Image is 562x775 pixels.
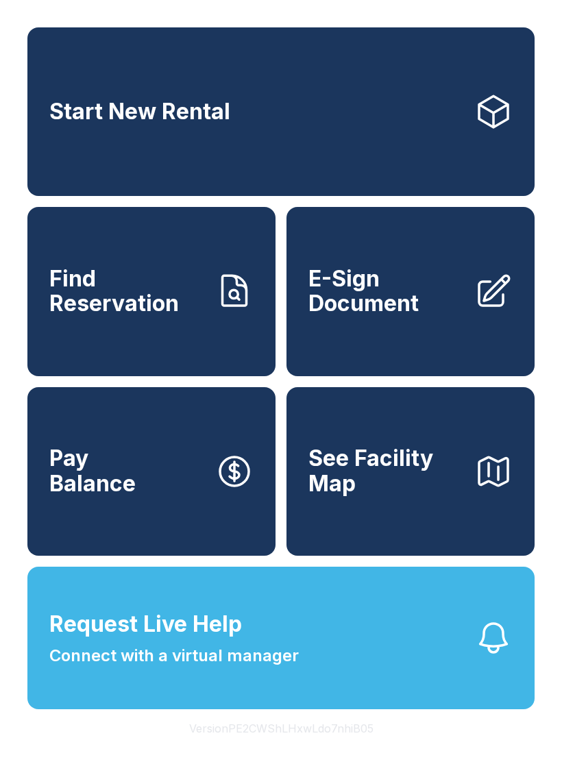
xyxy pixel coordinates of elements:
span: See Facility Map [308,446,463,496]
a: Start New Rental [27,27,535,196]
span: Start New Rental [49,99,230,125]
span: E-Sign Document [308,267,463,317]
button: See Facility Map [286,387,535,556]
span: Connect with a virtual manager [49,643,299,668]
a: PayBalance [27,387,276,556]
button: VersionPE2CWShLHxwLdo7nhiB05 [178,709,384,748]
span: Find Reservation [49,267,204,317]
button: Request Live HelpConnect with a virtual manager [27,567,535,709]
span: Request Live Help [49,608,242,641]
a: Find Reservation [27,207,276,376]
span: Pay Balance [49,446,136,496]
a: E-Sign Document [286,207,535,376]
